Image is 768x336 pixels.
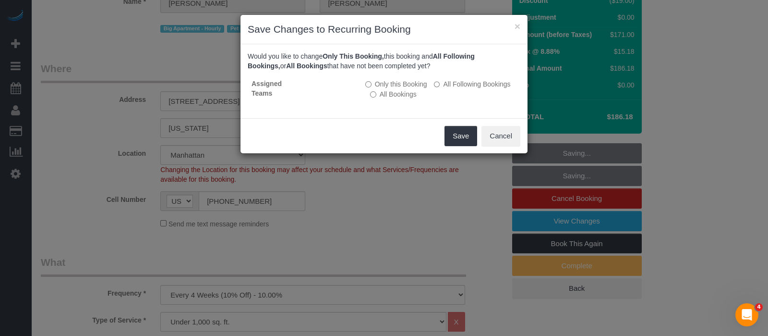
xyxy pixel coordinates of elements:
span: 4 [755,303,763,311]
strong: Assigned Teams [252,80,282,97]
label: All bookings that have not been completed yet will be changed. [370,89,417,99]
h3: Save Changes to Recurring Booking [248,22,520,37]
input: Only this Booking [365,81,372,87]
button: Cancel [481,126,520,146]
iframe: Intercom live chat [735,303,758,326]
b: All Bookings [286,62,327,70]
input: All Bookings [370,91,376,98]
label: This and all the bookings after it will be changed. [434,79,511,89]
button: Save [444,126,477,146]
label: All other bookings in the series will remain the same. [365,79,427,89]
input: All Following Bookings [434,81,440,87]
p: Would you like to change this booking and or that have not been completed yet? [248,51,520,71]
b: Only This Booking, [323,52,384,60]
button: × [515,21,520,31]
